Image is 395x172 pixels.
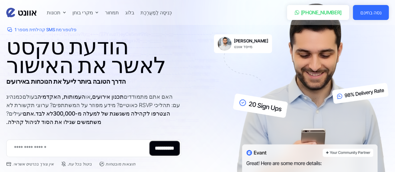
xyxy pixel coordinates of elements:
[360,9,381,16] font: נסה בחינם
[15,27,77,32] font: פלטפורמת SMS קהילתית מספר 1
[234,38,268,43] font: [PERSON_NAME]
[34,110,53,117] font: לא לבד.
[67,161,92,166] font: ביטול בכל עת.
[91,93,124,100] font: תכנון אירועים,
[6,78,126,85] font: הדרך הטובה ביותר לייעל את הנוכחות באירועים
[125,9,134,16] a: בלוג
[72,9,93,16] font: מקרי בוחן
[12,161,54,166] font: אין צורך בכרטיס אשראי.
[6,32,166,78] font: הודעת טקסט לאשר את האישור
[23,110,34,117] font: אתם
[287,5,349,20] a: [PHONE_NUMBER]
[85,93,91,100] font: או
[106,161,136,166] font: תוצאות מובטחות
[72,9,99,16] div: מקרי בוחן
[17,7,37,18] font: אוונט
[105,9,119,16] a: תמחור
[6,110,170,125] font: הצטרפו לקהילה משגשגת של למעלה מ-300,000 משתמשים שגילו את הסוד לניהול קהילה.
[37,93,85,100] font: העמותות, האקדמיה
[47,9,66,16] div: תכונות
[22,93,37,100] font: בעולם
[47,9,61,16] font: תכונות
[6,93,22,100] font: כמנהיג
[301,9,342,16] font: [PHONE_NUMBER]
[6,140,181,167] form: טופס דוא"ל 2
[353,5,389,20] a: נסה בחינם
[6,7,37,18] a: בַּיִת
[141,9,172,16] a: כְּנִיסָה לַמַעֲרֶכֶת
[214,34,272,53] a: [PERSON_NAME]מייסד אוונט
[234,44,252,49] font: מייסד אוונט
[6,93,180,117] font: האם אתם מתמודדים עם: תהליכי RSVP כאוטיים? מידע מפוזר על המשתתפים? ערוצי תקשורת לא יעילים?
